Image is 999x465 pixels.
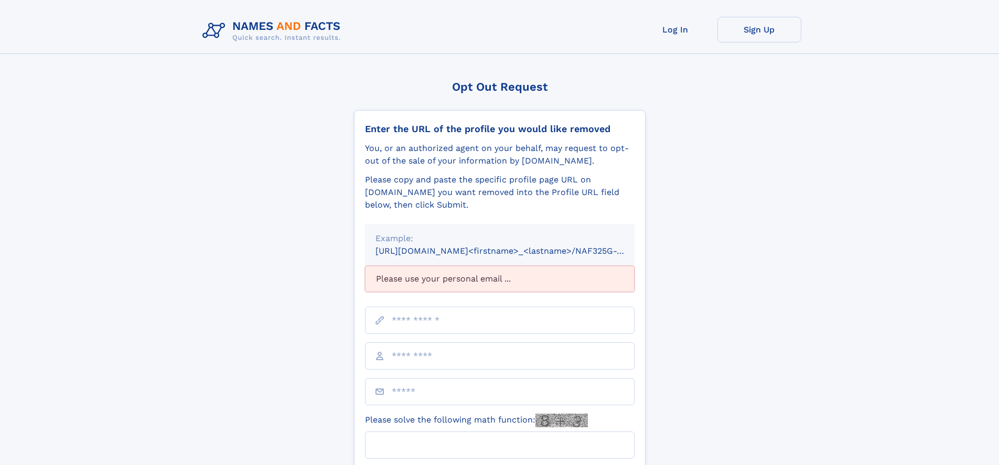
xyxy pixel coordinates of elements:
img: Logo Names and Facts [198,17,349,45]
div: Please use your personal email ... [365,266,635,292]
a: Log In [633,17,717,42]
a: Sign Up [717,17,801,42]
div: Enter the URL of the profile you would like removed [365,123,635,135]
div: Example: [375,232,624,245]
div: You, or an authorized agent on your behalf, may request to opt-out of the sale of your informatio... [365,142,635,167]
small: [URL][DOMAIN_NAME]<firstname>_<lastname>/NAF325G-xxxxxxxx [375,246,654,256]
label: Please solve the following math function: [365,414,588,427]
div: Opt Out Request [354,80,646,93]
div: Please copy and paste the specific profile page URL on [DOMAIN_NAME] you want removed into the Pr... [365,174,635,211]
